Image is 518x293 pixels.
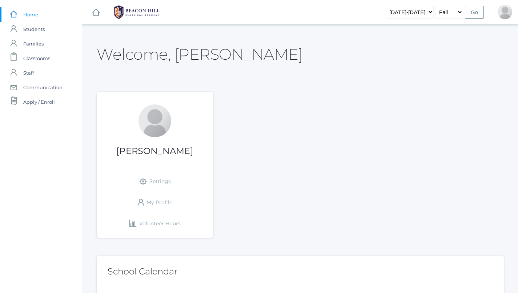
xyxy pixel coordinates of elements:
h1: [PERSON_NAME] [97,146,213,156]
h2: School Calendar [108,267,493,276]
span: Families [23,36,44,51]
span: Communication [23,80,63,95]
img: 1_BHCALogos-05.png [109,3,164,21]
span: Students [23,22,45,36]
h2: Welcome, [PERSON_NAME] [97,46,302,63]
span: Staff [23,66,34,80]
span: Apply / Enroll [23,95,55,109]
span: Classrooms [23,51,50,66]
input: Go [465,6,484,19]
a: My Profile [111,192,198,213]
span: Home [23,7,38,22]
div: Lydia Chaffin [138,104,171,137]
div: Lydia Chaffin [498,5,512,19]
a: Settings [111,171,198,192]
a: Volunteer Hours [111,213,198,234]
